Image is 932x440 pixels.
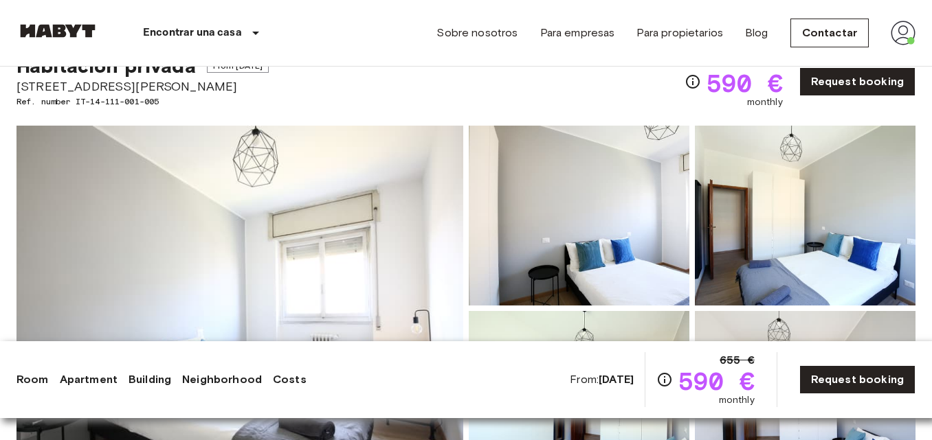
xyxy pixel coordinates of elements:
span: 655 € [720,352,755,369]
a: Room [16,371,49,388]
a: Apartment [60,371,118,388]
span: 590 € [678,369,755,393]
img: Picture of unit IT-14-111-001-005 [469,126,689,305]
span: 590 € [707,71,783,95]
span: From: [570,372,634,387]
a: Building [129,371,171,388]
a: Contactar [790,19,869,47]
img: Picture of unit IT-14-111-001-005 [695,126,916,305]
a: Request booking [799,67,916,96]
span: monthly [719,393,755,407]
a: Costs [273,371,307,388]
span: Ref. number IT-14-111-001-005 [16,95,269,108]
p: Encontrar una casa [143,25,242,41]
a: Para propietarios [636,25,723,41]
span: monthly [747,95,783,109]
img: Habyt [16,24,99,38]
a: Blog [745,25,768,41]
span: [STREET_ADDRESS][PERSON_NAME] [16,78,269,95]
img: avatar [891,21,916,45]
a: Sobre nosotros [436,25,518,41]
a: Request booking [799,365,916,394]
svg: Check cost overview for full price breakdown. Please note that discounts apply to new joiners onl... [656,371,673,388]
svg: Check cost overview for full price breakdown. Please note that discounts apply to new joiners onl... [685,73,701,90]
a: Para empresas [540,25,615,41]
a: Neighborhood [182,371,262,388]
b: [DATE] [599,373,634,386]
